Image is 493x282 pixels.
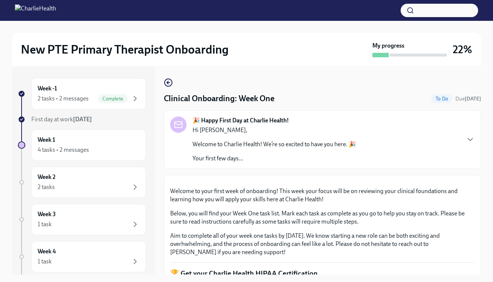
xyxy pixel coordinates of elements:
[15,4,56,16] img: CharlieHealth
[21,42,229,57] h2: New PTE Primary Therapist Onboarding
[31,116,92,123] span: First day at work
[193,126,356,134] p: Hi [PERSON_NAME],
[38,220,52,228] div: 1 task
[193,140,356,148] p: Welcome to Charlie Health! We’re so excited to have you here. 🎉
[193,116,289,125] strong: 🎉 Happy First Day at Charlie Health!
[38,173,55,181] h6: Week 2
[193,154,356,163] p: Your first few days...
[170,187,475,204] p: Welcome to your first week of onboarding! This week your focus will be on reviewing your clinical...
[38,257,52,266] div: 1 task
[18,129,146,161] a: Week 14 tasks • 2 messages
[465,96,481,102] strong: [DATE]
[453,43,472,56] h3: 22%
[38,183,55,191] div: 2 tasks
[18,78,146,109] a: Week -12 tasks • 2 messagesComplete
[38,84,57,93] h6: Week -1
[38,210,56,218] h6: Week 3
[170,269,475,278] p: 🏆 Get your Charlie Health HIPAA Certification
[18,241,146,272] a: Week 41 task
[18,167,146,198] a: Week 22 tasks
[170,209,475,226] p: Below, you will find your Week One task list. Mark each task as complete as you go to help you st...
[73,116,92,123] strong: [DATE]
[38,247,56,256] h6: Week 4
[431,96,452,102] span: To Do
[455,96,481,102] span: Due
[170,232,475,256] p: Aim to complete all of your week one tasks by [DATE]. We know starting a new role can be both exc...
[38,94,89,103] div: 2 tasks • 2 messages
[164,93,274,104] h4: Clinical Onboarding: Week One
[18,204,146,235] a: Week 31 task
[98,96,128,102] span: Complete
[38,146,89,154] div: 4 tasks • 2 messages
[372,42,404,50] strong: My progress
[455,95,481,102] span: September 27th, 2025 07:00
[38,136,55,144] h6: Week 1
[18,115,146,124] a: First day at work[DATE]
